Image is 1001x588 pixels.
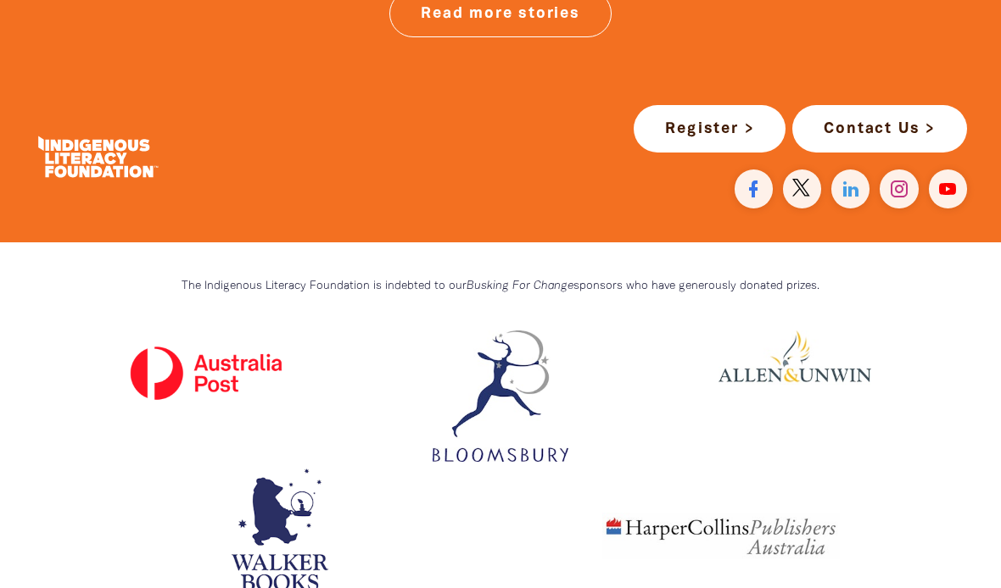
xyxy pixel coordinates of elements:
a: Visit our facebook page [735,170,773,208]
a: Find us on Linkedin [831,170,870,208]
em: Busking For Change [467,281,573,292]
a: Find us on YouTube [929,170,967,208]
p: The Indigenous Literacy Foundation is indebted to our sponsors who have generously donated prizes. [85,277,916,297]
a: Find us on Instagram [880,170,918,208]
a: Find us on Twitter [783,170,821,208]
a: Contact Us > [792,106,967,153]
a: Register > [634,106,786,153]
